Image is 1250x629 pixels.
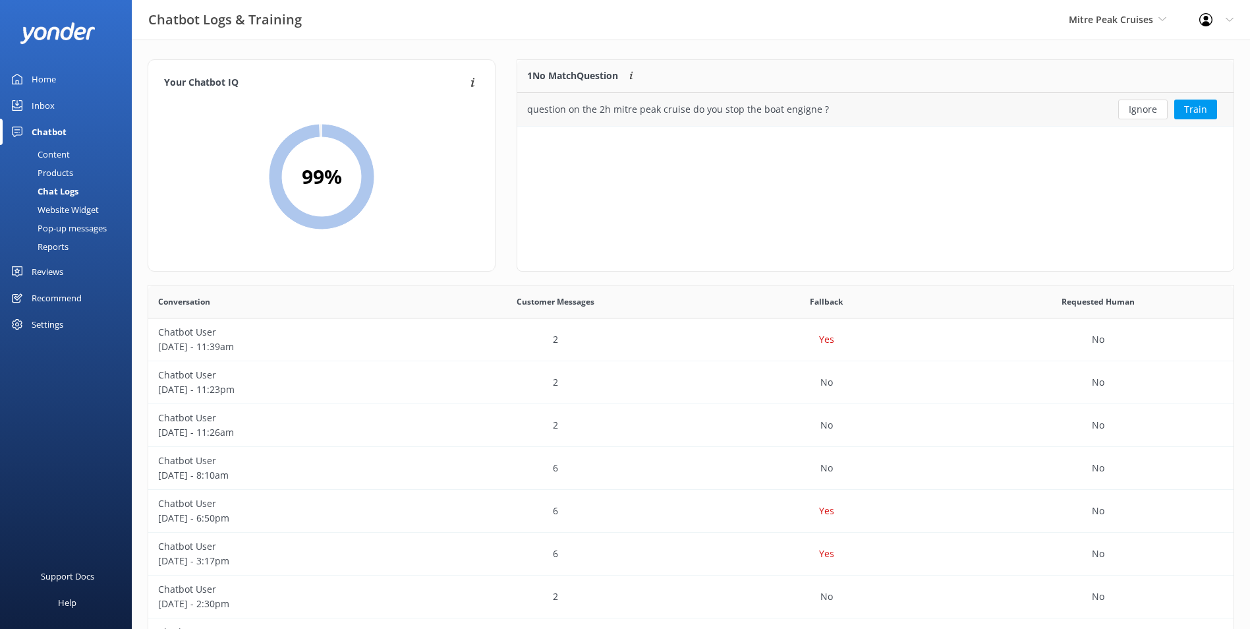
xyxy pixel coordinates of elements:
[20,22,96,44] img: yonder-white-logo.png
[820,375,833,390] p: No
[553,547,558,561] p: 6
[517,93,1234,126] div: grid
[553,461,558,475] p: 6
[8,219,132,237] a: Pop-up messages
[158,554,410,568] p: [DATE] - 3:17pm
[158,295,210,308] span: Conversation
[158,511,410,525] p: [DATE] - 6:50pm
[158,468,410,483] p: [DATE] - 8:10am
[158,382,410,397] p: [DATE] - 11:23pm
[148,447,1234,490] div: row
[8,145,70,164] div: Content
[820,461,833,475] p: No
[158,340,410,354] p: [DATE] - 11:39am
[1092,504,1104,518] p: No
[810,295,843,308] span: Fallback
[553,589,558,604] p: 2
[302,161,342,193] h2: 99 %
[32,258,63,285] div: Reviews
[164,76,467,90] h4: Your Chatbot IQ
[8,182,78,200] div: Chat Logs
[148,361,1234,404] div: row
[820,589,833,604] p: No
[8,182,132,200] a: Chat Logs
[527,102,829,117] div: question on the 2h mitre peak cruise do you stop the boat engigne ?
[553,504,558,518] p: 6
[32,66,56,92] div: Home
[8,164,73,182] div: Products
[1092,547,1104,561] p: No
[1092,461,1104,475] p: No
[148,9,302,30] h3: Chatbot Logs & Training
[8,237,69,256] div: Reports
[1174,100,1217,119] button: Train
[553,418,558,433] p: 2
[819,332,834,347] p: Yes
[8,200,132,219] a: Website Widget
[148,533,1234,576] div: row
[527,69,618,83] p: 1 No Match Question
[58,589,76,616] div: Help
[158,325,410,340] p: Chatbot User
[148,490,1234,533] div: row
[158,539,410,554] p: Chatbot User
[32,285,82,311] div: Recommend
[158,582,410,597] p: Chatbot User
[819,504,834,518] p: Yes
[158,597,410,611] p: [DATE] - 2:30pm
[8,200,99,219] div: Website Widget
[819,547,834,561] p: Yes
[8,145,132,164] a: Content
[517,295,594,308] span: Customer Messages
[32,311,63,338] div: Settings
[1062,295,1135,308] span: Requested Human
[1092,589,1104,604] p: No
[1092,375,1104,390] p: No
[1069,13,1153,26] span: Mitre Peak Cruises
[1118,100,1168,119] button: Ignore
[8,164,132,182] a: Products
[158,425,410,440] p: [DATE] - 11:26am
[8,219,107,237] div: Pop-up messages
[517,93,1234,126] div: row
[32,92,55,119] div: Inbox
[553,332,558,347] p: 2
[41,563,94,589] div: Support Docs
[1092,332,1104,347] p: No
[158,454,410,468] p: Chatbot User
[553,375,558,390] p: 2
[148,318,1234,361] div: row
[158,411,410,425] p: Chatbot User
[158,368,410,382] p: Chatbot User
[158,496,410,511] p: Chatbot User
[8,237,132,256] a: Reports
[148,576,1234,618] div: row
[820,418,833,433] p: No
[148,404,1234,447] div: row
[1092,418,1104,433] p: No
[32,119,67,145] div: Chatbot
